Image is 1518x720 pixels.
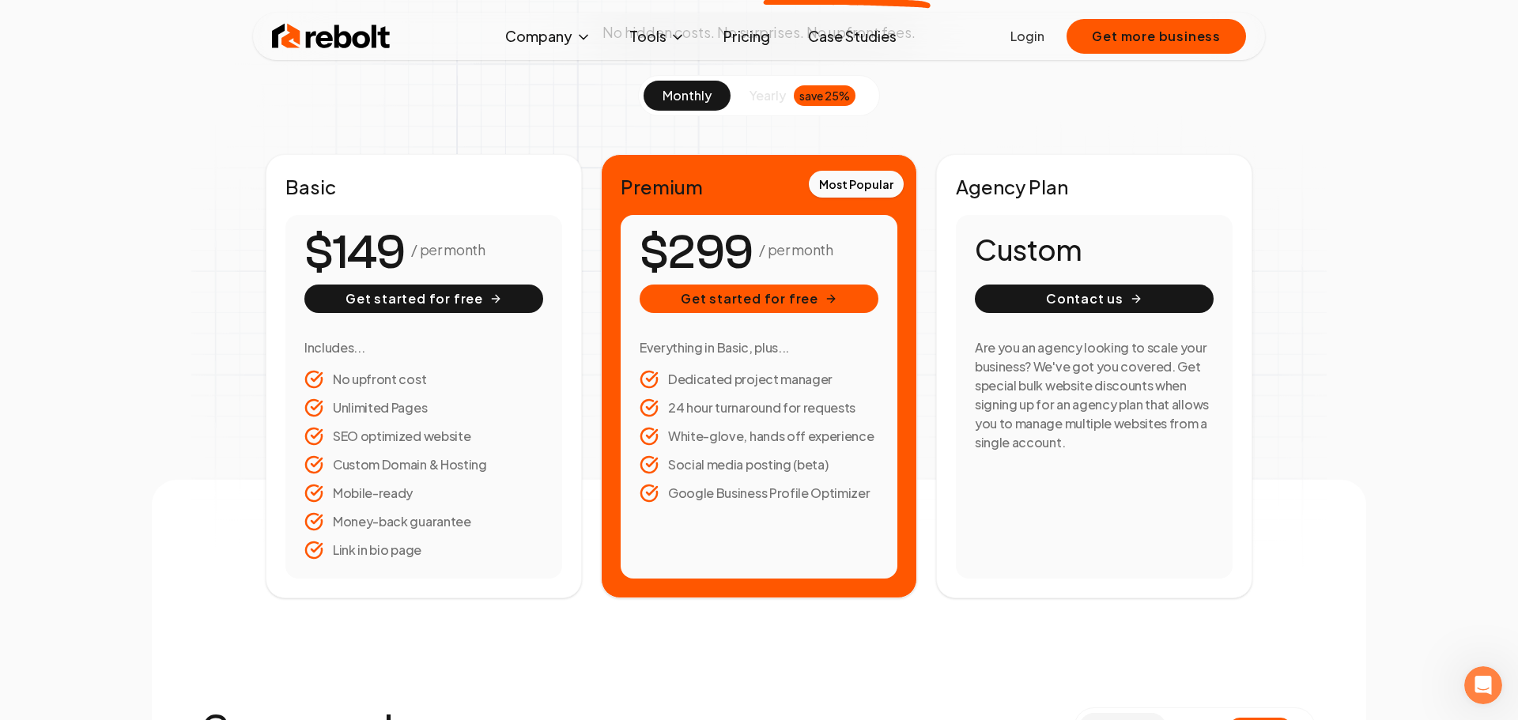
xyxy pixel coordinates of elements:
h3: Includes... [304,338,543,357]
button: Get started for free [640,285,878,313]
h2: Agency Plan [956,174,1233,199]
h1: Custom [975,234,1214,266]
p: / per month [759,239,833,261]
li: Google Business Profile Optimizer [640,484,878,503]
li: Link in bio page [304,541,543,560]
li: Mobile-ready [304,484,543,503]
li: No upfront cost [304,370,543,389]
li: 24 hour turnaround for requests [640,398,878,417]
button: Get more business [1067,19,1246,54]
a: Pricing [711,21,783,52]
li: Unlimited Pages [304,398,543,417]
h2: Premium [621,174,897,199]
iframe: Intercom live chat [1464,666,1502,704]
div: save 25% [794,85,855,106]
number-flow-react: $149 [304,217,405,288]
div: Most Popular [809,171,904,198]
span: monthly [663,87,712,104]
h2: Basic [285,174,562,199]
p: / per month [411,239,485,261]
a: Login [1010,27,1044,46]
h3: Are you an agency looking to scale your business? We've got you covered. Get special bulk website... [975,338,1214,452]
button: Company [493,21,604,52]
number-flow-react: $299 [640,217,753,288]
a: Case Studies [795,21,909,52]
button: monthly [644,81,731,111]
button: Contact us [975,285,1214,313]
li: Social media posting (beta) [640,455,878,474]
img: Rebolt Logo [272,21,391,52]
li: Custom Domain & Hosting [304,455,543,474]
h3: Everything in Basic, plus... [640,338,878,357]
li: Dedicated project manager [640,370,878,389]
button: Get started for free [304,285,543,313]
li: SEO optimized website [304,427,543,446]
button: yearlysave 25% [731,81,874,111]
li: Money-back guarantee [304,512,543,531]
span: yearly [750,86,786,105]
button: Tools [617,21,698,52]
li: White-glove, hands off experience [640,427,878,446]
